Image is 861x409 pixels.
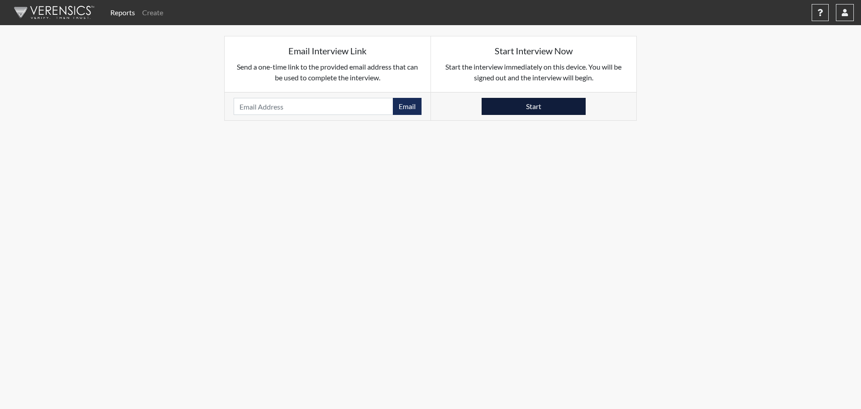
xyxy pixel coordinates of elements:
[107,4,139,22] a: Reports
[234,98,393,115] input: Email Address
[234,62,422,83] p: Send a one-time link to the provided email address that can be used to complete the interview.
[393,98,422,115] button: Email
[440,45,628,56] h5: Start Interview Now
[139,4,167,22] a: Create
[234,45,422,56] h5: Email Interview Link
[482,98,586,115] button: Start
[440,62,628,83] p: Start the interview immediately on this device. You will be signed out and the interview will begin.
